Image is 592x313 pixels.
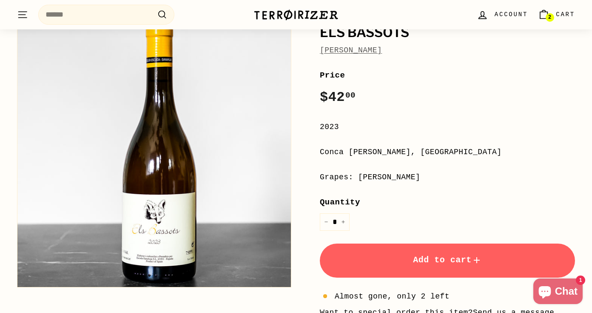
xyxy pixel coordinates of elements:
button: Increase item quantity by one [337,213,350,231]
inbox-online-store-chat: Shopify online store chat [531,279,585,306]
div: Grapes: [PERSON_NAME] [320,171,575,184]
span: Cart [556,10,575,19]
button: Add to cart [320,244,575,278]
span: $42 [320,89,356,105]
a: [PERSON_NAME] [320,46,382,55]
a: Cart [533,2,580,27]
div: 2023 [320,121,575,133]
span: 2 [548,14,551,20]
a: Account [472,2,533,27]
label: Quantity [320,196,575,209]
div: Conca [PERSON_NAME], [GEOGRAPHIC_DATA] [320,146,575,158]
button: Reduce item quantity by one [320,213,333,231]
input: quantity [320,213,350,231]
span: Account [495,10,528,19]
sup: 00 [345,91,356,100]
label: Price [320,69,575,82]
span: Almost gone, only 2 left [335,290,450,303]
h1: Els Bassots [320,26,575,40]
span: Add to cart [413,255,482,265]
